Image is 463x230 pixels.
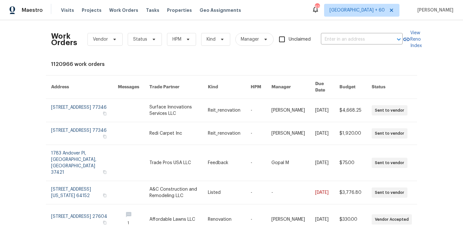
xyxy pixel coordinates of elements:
span: Work Orders [109,7,138,13]
h2: Work Orders [51,33,77,46]
td: - [266,181,310,204]
span: Manager [241,36,259,43]
td: - [246,181,266,204]
div: 1120966 work orders [51,61,412,67]
th: HPM [246,75,266,99]
th: Due Date [310,75,334,99]
span: Kind [207,36,216,43]
input: Enter in an address [321,35,385,44]
button: Copy Address [102,193,108,198]
td: A&C Construction and Remodeling LLC [144,181,203,204]
td: Feedback [203,145,246,181]
span: HPM [172,36,181,43]
span: Geo Assignments [200,7,241,13]
span: Vendor [93,36,108,43]
span: [GEOGRAPHIC_DATA] + 60 [330,7,385,13]
div: 626 [315,4,319,10]
th: Status [367,75,417,99]
th: Budget [334,75,367,99]
td: [PERSON_NAME] [266,99,310,122]
th: Kind [203,75,246,99]
span: Projects [82,7,102,13]
td: Reit_renovation [203,99,246,122]
th: Address [46,75,113,99]
button: Copy Address [102,134,108,139]
td: - [246,99,266,122]
button: Copy Address [102,111,108,116]
button: Open [394,35,403,44]
th: Manager [266,75,310,99]
span: Maestro [22,7,43,13]
button: Copy Address [102,169,108,175]
span: Visits [61,7,74,13]
td: Trade Pros USA LLC [144,145,203,181]
td: Reit_renovation [203,122,246,145]
th: Messages [113,75,144,99]
td: Gopal M [266,145,310,181]
span: Unclaimed [289,36,311,43]
span: Status [133,36,147,43]
td: Listed [203,181,246,204]
button: Copy Address [102,220,108,226]
td: - [246,122,266,145]
span: Properties [167,7,192,13]
a: View Reno Index [403,30,422,49]
th: Trade Partner [144,75,203,99]
td: [PERSON_NAME] [266,122,310,145]
td: - [246,145,266,181]
span: [PERSON_NAME] [415,7,453,13]
span: Tasks [146,8,159,12]
td: Redi Carpet Inc [144,122,203,145]
td: Surface Innovations Services LLC [144,99,203,122]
